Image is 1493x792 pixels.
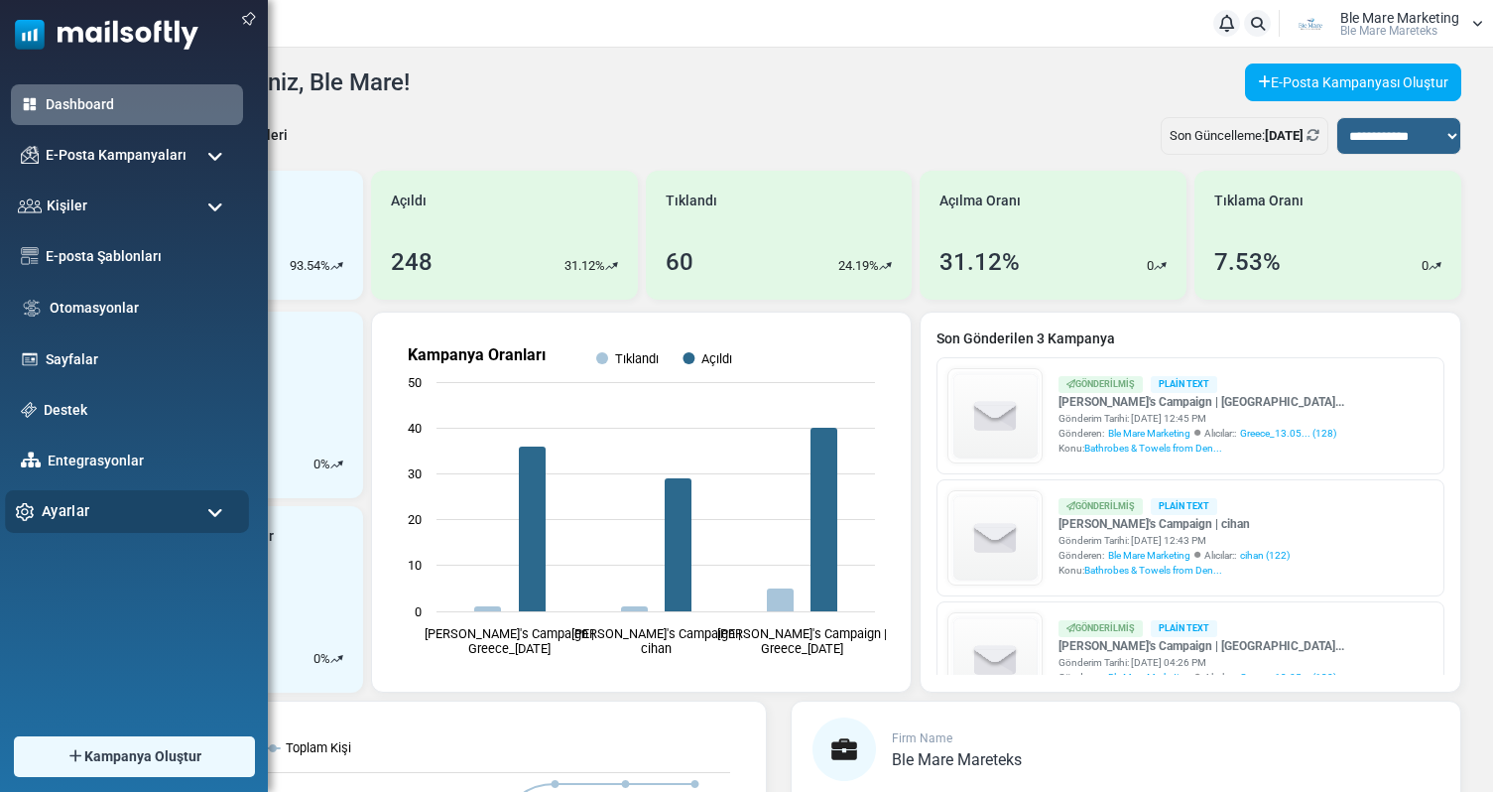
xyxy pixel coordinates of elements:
div: Konu: [1058,441,1344,456]
p: 0 [1422,256,1429,276]
img: settings-icon.svg [16,502,35,521]
span: Tıklama Oranı [1214,191,1304,211]
div: Plain Text [1151,376,1217,393]
span: Ble Mare Marketing [1340,11,1459,25]
div: Son Güncelleme: [1161,117,1328,155]
p: 31.12% [564,256,605,276]
b: [DATE] [1265,128,1304,143]
a: E-Posta Kampanyası Oluştur [1245,64,1461,101]
div: Gönderen: Alıcılar:: [1058,670,1344,685]
text: [PERSON_NAME]'s Campaign | Greece_[DATE] [425,626,594,656]
a: cihan (122) [1240,548,1290,563]
div: 248 [391,244,433,280]
img: dashboard-icon-active.svg [21,95,39,113]
span: Ble Mare Marketing [1108,426,1190,441]
span: Bathrobes & Towels from Den... [1084,443,1222,454]
a: [PERSON_NAME]'s Campaign | [GEOGRAPHIC_DATA]... [1058,393,1344,411]
a: [PERSON_NAME]'s Campaign | cihan [1058,515,1290,533]
a: Sayfalar [46,349,233,370]
span: Açıldı [391,191,427,211]
div: Gönderilmiş [1058,498,1143,515]
a: Entegrasyonlar [48,451,233,471]
text: 30 [408,466,422,481]
span: Ble Mare Marketing [1108,548,1190,563]
span: Kampanya Oluştur [84,746,201,767]
text: 40 [408,421,422,436]
img: support-icon.svg [21,402,37,418]
a: User Logo Ble Mare Marketing Ble Mare Mareteks [1286,9,1483,39]
text: [PERSON_NAME]'s Campaign | cihan [570,626,740,656]
div: Gönderilmiş [1058,620,1143,637]
text: 50 [408,375,422,390]
span: Ble Mare Marketing [1108,670,1190,685]
text: 20 [408,512,422,527]
div: Gönderim Tarihi: [DATE] 04:26 PM [1058,655,1344,670]
text: [PERSON_NAME]'s Campaign | Greece_[DATE] [717,626,887,656]
span: E-Posta Kampanyaları [46,145,187,166]
p: 24.19% [838,256,879,276]
a: E-posta Şablonları [46,246,233,267]
a: [PERSON_NAME]'s Campaign | [GEOGRAPHIC_DATA]... [1058,637,1344,655]
text: 0 [415,604,422,619]
span: Ble Mare Mareteks [1340,25,1437,37]
text: Toplam Kişi [286,740,351,755]
div: Plain Text [1151,498,1217,515]
span: Ayarlar [42,500,89,522]
span: Tıklandı [666,191,717,211]
text: Kampanya Oranları [408,345,546,364]
img: User Logo [1286,9,1335,39]
span: Açılma Oranı [939,191,1021,211]
a: Dashboard [46,94,233,115]
a: Greece_13.05... (128) [1240,670,1336,685]
img: workflow.svg [21,297,43,320]
img: contacts-icon.svg [18,198,42,212]
svg: Kampanya Oranları [388,329,895,676]
div: Gönderilmiş [1058,376,1143,393]
p: 0 [1147,256,1154,276]
p: 0 [313,649,320,669]
a: Refresh Stats [1306,128,1319,143]
div: Gönderen: Alıcılar:: [1058,426,1344,441]
span: Bathrobes & Towels from Den... [1084,565,1222,576]
p: 0 [313,455,320,474]
a: Destek [44,400,233,421]
img: campaigns-icon.png [21,146,39,164]
div: % [313,455,343,474]
text: Tıklandı [615,351,659,366]
p: 93.54% [290,256,330,276]
div: Gönderen: Alıcılar:: [1058,548,1290,563]
a: Greece_13.05... (128) [1240,426,1336,441]
div: Plain Text [1151,620,1217,637]
div: 60 [666,244,693,280]
div: Konu: [1058,563,1290,578]
span: Ble Mare Mareteks [892,750,1022,769]
span: Kişiler [47,196,87,216]
img: landing_pages.svg [21,350,39,368]
div: Gönderim Tarihi: [DATE] 12:45 PM [1058,411,1344,426]
a: Otomasyonlar [50,298,233,319]
div: % [313,649,343,669]
a: Son Gönderilen 3 Kampanya [936,329,1444,349]
text: Açıldı [701,351,732,366]
a: Ble Mare Mareteks [892,752,1022,768]
span: Firm Name [892,731,952,745]
div: 7.53% [1214,244,1281,280]
div: Gönderim Tarihi: [DATE] 12:43 PM [1058,533,1290,548]
img: email-templates-icon.svg [21,247,39,265]
text: 10 [408,558,422,573]
div: 31.12% [939,244,1020,280]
